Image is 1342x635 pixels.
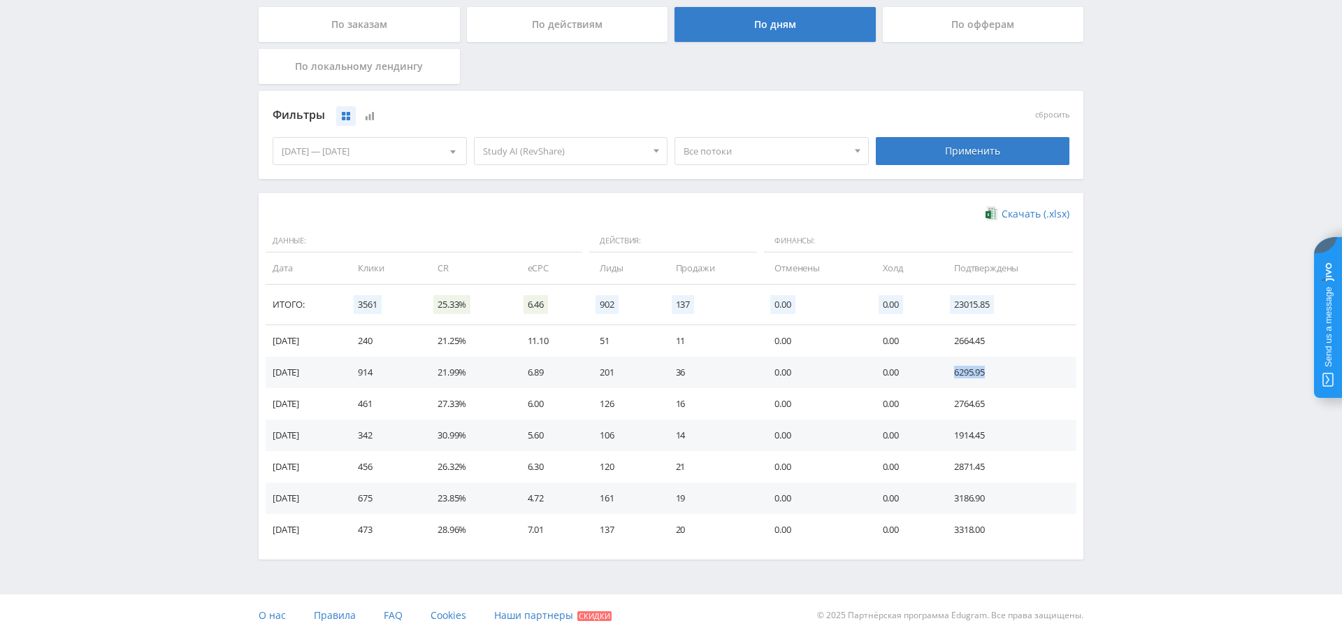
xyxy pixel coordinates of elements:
[266,514,344,545] td: [DATE]
[514,325,586,357] td: 11.10
[940,325,1076,357] td: 2664.45
[760,388,869,420] td: 0.00
[760,420,869,451] td: 0.00
[596,295,619,314] span: 902
[940,357,1076,388] td: 6295.95
[514,420,586,451] td: 5.60
[662,252,760,284] td: Продажи
[266,483,344,514] td: [DATE]
[662,357,760,388] td: 36
[266,420,344,451] td: [DATE]
[869,325,940,357] td: 0.00
[577,611,612,621] span: Скидки
[467,7,668,42] div: По действиям
[514,357,586,388] td: 6.89
[344,514,424,545] td: 473
[266,325,344,357] td: [DATE]
[586,514,661,545] td: 137
[514,388,586,420] td: 6.00
[259,608,286,622] span: О нас
[684,138,847,164] span: Все потоки
[344,483,424,514] td: 675
[760,451,869,483] td: 0.00
[883,7,1084,42] div: По офферам
[344,451,424,483] td: 456
[483,138,647,164] span: Study AI (RevShare)
[494,608,573,622] span: Наши партнеры
[344,357,424,388] td: 914
[266,451,344,483] td: [DATE]
[433,295,470,314] span: 25.33%
[940,483,1076,514] td: 3186.90
[586,325,661,357] td: 51
[662,325,760,357] td: 11
[764,229,1073,253] span: Финансы:
[586,483,661,514] td: 161
[662,388,760,420] td: 16
[344,388,424,420] td: 461
[431,608,466,622] span: Cookies
[514,451,586,483] td: 6.30
[986,206,997,220] img: xlsx
[259,7,460,42] div: По заказам
[672,295,695,314] span: 137
[266,229,582,253] span: Данные:
[879,295,903,314] span: 0.00
[259,49,460,84] div: По локальному лендингу
[662,514,760,545] td: 20
[424,420,513,451] td: 30.99%
[869,388,940,420] td: 0.00
[869,420,940,451] td: 0.00
[940,514,1076,545] td: 3318.00
[869,357,940,388] td: 0.00
[514,514,586,545] td: 7.01
[760,483,869,514] td: 0.00
[662,451,760,483] td: 21
[770,295,795,314] span: 0.00
[586,420,661,451] td: 106
[344,420,424,451] td: 342
[662,420,760,451] td: 14
[266,285,344,325] td: Итого:
[424,388,513,420] td: 27.33%
[589,229,757,253] span: Действия:
[314,608,356,622] span: Правила
[869,451,940,483] td: 0.00
[424,325,513,357] td: 21.25%
[266,252,344,284] td: Дата
[940,420,1076,451] td: 1914.45
[266,357,344,388] td: [DATE]
[424,514,513,545] td: 28.96%
[940,388,1076,420] td: 2764.65
[986,207,1069,221] a: Скачать (.xlsx)
[524,295,548,314] span: 6.46
[344,325,424,357] td: 240
[1002,208,1069,220] span: Скачать (.xlsx)
[424,483,513,514] td: 23.85%
[266,388,344,420] td: [DATE]
[514,483,586,514] td: 4.72
[273,138,466,164] div: [DATE] — [DATE]
[273,105,869,126] div: Фильтры
[674,7,876,42] div: По дням
[586,357,661,388] td: 201
[586,252,661,284] td: Лиды
[760,357,869,388] td: 0.00
[760,514,869,545] td: 0.00
[586,451,661,483] td: 120
[662,483,760,514] td: 19
[869,514,940,545] td: 0.00
[950,295,994,314] span: 23015.85
[384,608,403,622] span: FAQ
[760,325,869,357] td: 0.00
[760,252,869,284] td: Отменены
[869,483,940,514] td: 0.00
[940,451,1076,483] td: 2871.45
[514,252,586,284] td: eCPC
[424,252,513,284] td: CR
[354,295,381,314] span: 3561
[1035,110,1069,120] button: сбросить
[424,451,513,483] td: 26.32%
[940,252,1076,284] td: Подтверждены
[424,357,513,388] td: 21.99%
